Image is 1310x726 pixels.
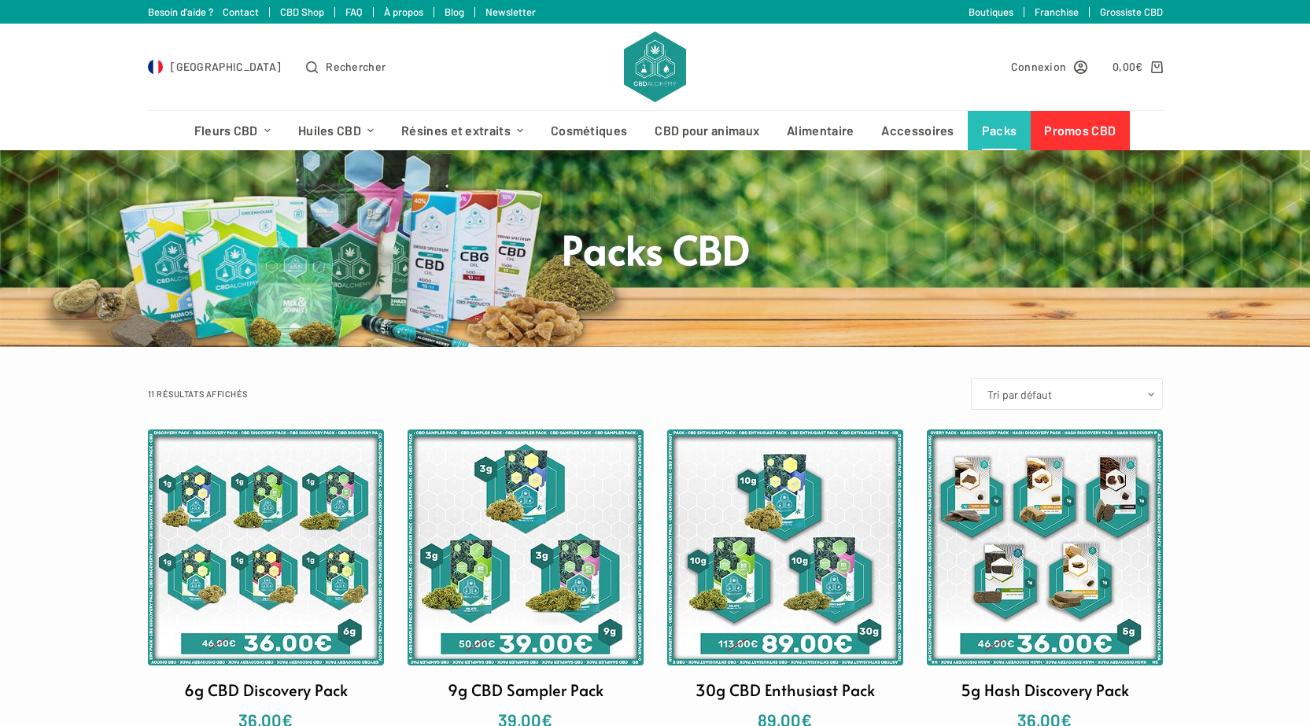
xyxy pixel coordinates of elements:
[1100,6,1163,18] a: Grossiste CBD
[1135,60,1142,73] span: €
[1031,111,1130,150] a: Promos CBD
[968,111,1031,150] a: Packs
[1011,57,1088,76] a: Connexion
[485,6,536,18] a: Newsletter
[306,57,386,76] button: Ouvrir le formulaire de recherche
[384,6,423,18] a: À propos
[1113,60,1143,73] bdi: 0,00
[445,6,464,18] a: Blog
[1011,57,1067,76] span: Connexion
[868,111,968,150] a: Accessoires
[969,6,1013,18] a: Boutiques
[537,111,641,150] a: Cosmétiques
[148,387,249,401] p: 11 résultats affichés
[280,6,324,18] a: CBD Shop
[148,6,259,18] a: Besoin d'aide ? Contact
[961,678,1129,702] h2: 5g Hash Discovery Pack
[641,111,773,150] a: CBD pour animaux
[971,378,1163,410] select: Commande
[148,57,282,76] a: Select Country
[1113,57,1162,76] a: Panier d’achat
[624,31,685,102] img: CBD Alchemy
[148,59,164,75] img: FR Flag
[345,6,363,18] a: FAQ
[1035,6,1079,18] a: Franchise
[696,678,875,702] h2: 30g CBD Enthusiast Pack
[773,111,868,150] a: Alimentaire
[326,57,386,76] span: Rechercher
[284,111,387,150] a: Huiles CBD
[184,678,348,702] h2: 6g CBD Discovery Pack
[388,111,537,150] a: Résines et extraits
[448,678,603,702] h2: 9g CBD Sampler Pack
[171,57,281,76] span: [GEOGRAPHIC_DATA]
[180,111,1130,150] nav: Menu d’en-tête
[360,223,950,275] h1: Packs CBD
[180,111,284,150] a: Fleurs CBD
